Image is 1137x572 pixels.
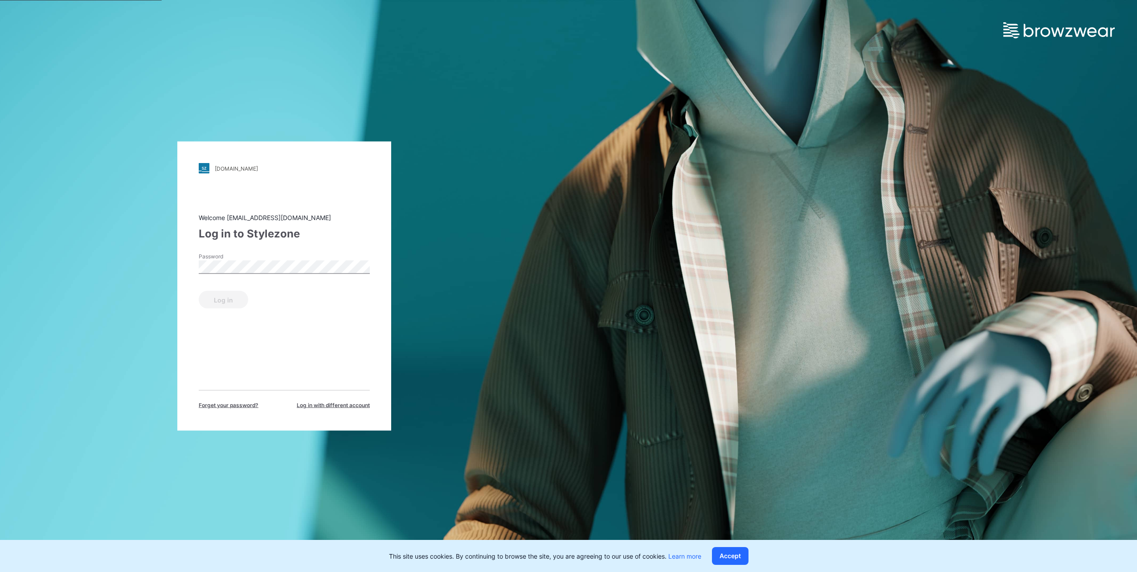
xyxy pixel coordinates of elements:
label: Password [199,253,261,261]
button: Accept [712,547,748,565]
span: Forget your password? [199,401,258,409]
div: [DOMAIN_NAME] [215,165,258,172]
div: Welcome [EMAIL_ADDRESS][DOMAIN_NAME] [199,213,370,222]
a: [DOMAIN_NAME] [199,163,370,174]
img: browzwear-logo.e42bd6dac1945053ebaf764b6aa21510.svg [1003,22,1115,38]
span: Log in with different account [297,401,370,409]
img: stylezone-logo.562084cfcfab977791bfbf7441f1a819.svg [199,163,209,174]
a: Learn more [668,552,701,560]
p: This site uses cookies. By continuing to browse the site, you are agreeing to our use of cookies. [389,552,701,561]
div: Log in to Stylezone [199,226,370,242]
